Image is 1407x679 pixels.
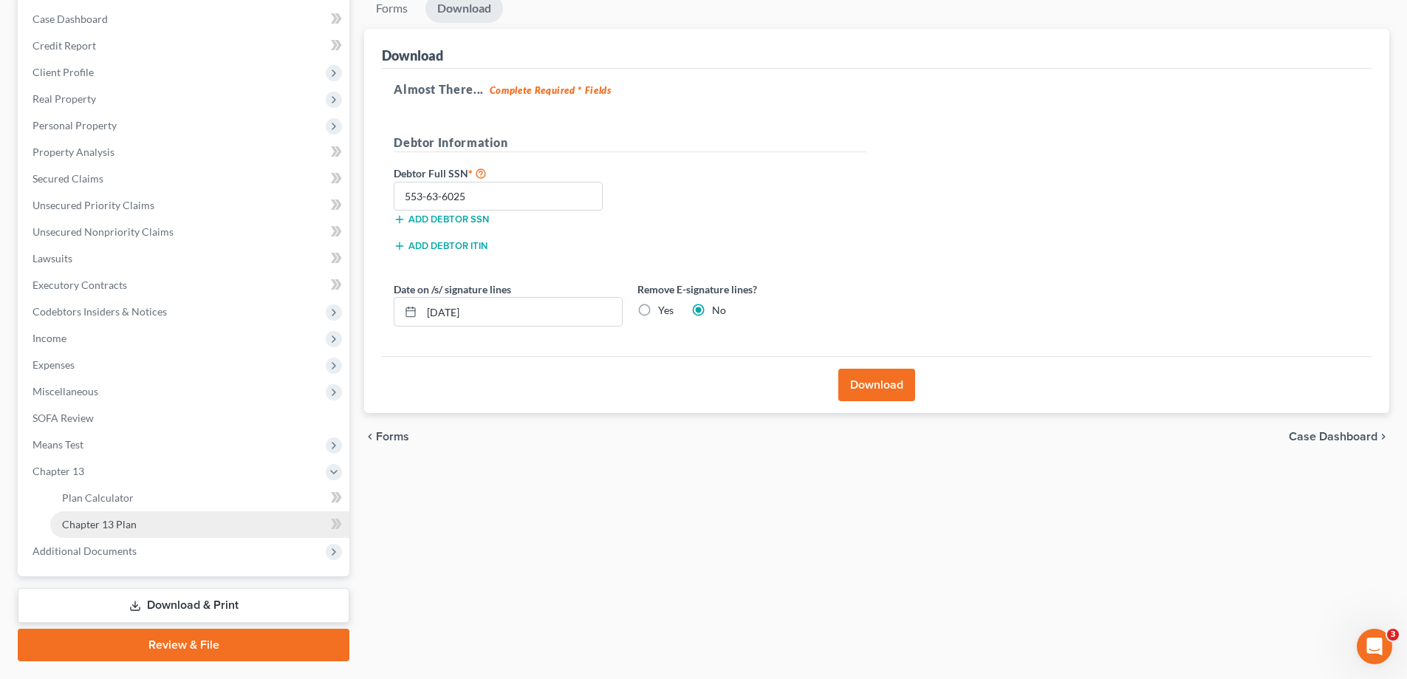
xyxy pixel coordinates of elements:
[62,491,134,504] span: Plan Calculator
[712,303,726,318] label: No
[838,369,915,401] button: Download
[394,282,511,297] label: Date on /s/ signature lines
[364,431,376,443] i: chevron_left
[32,225,174,238] span: Unsecured Nonpriority Claims
[1377,431,1389,443] i: chevron_right
[394,81,1360,98] h5: Almost There...
[21,219,349,245] a: Unsecured Nonpriority Claims
[50,485,349,511] a: Plan Calculator
[394,182,603,211] input: XXX-XX-XXXX
[32,332,66,344] span: Income
[18,588,349,623] a: Download & Print
[364,431,429,443] button: chevron_left Forms
[32,172,103,185] span: Secured Claims
[32,66,94,78] span: Client Profile
[376,431,409,443] span: Forms
[32,279,127,291] span: Executory Contracts
[21,245,349,272] a: Lawsuits
[32,385,98,397] span: Miscellaneous
[382,47,443,64] div: Download
[1357,629,1392,664] iframe: Intercom live chat
[18,629,349,661] a: Review & File
[422,298,622,326] input: MM/DD/YYYY
[637,282,866,297] label: Remove E-signature lines?
[21,405,349,431] a: SOFA Review
[32,39,96,52] span: Credit Report
[21,166,349,192] a: Secured Claims
[21,6,349,33] a: Case Dashboard
[658,303,674,318] label: Yes
[21,139,349,166] a: Property Analysis
[394,134,866,152] h5: Debtor Information
[32,545,137,557] span: Additional Documents
[32,252,72,265] span: Lawsuits
[32,119,117,132] span: Personal Property
[50,511,349,538] a: Chapter 13 Plan
[21,192,349,219] a: Unsecured Priority Claims
[32,305,167,318] span: Codebtors Insiders & Notices
[32,92,96,105] span: Real Property
[32,199,154,211] span: Unsecured Priority Claims
[62,518,137,530] span: Chapter 13 Plan
[32,146,114,158] span: Property Analysis
[21,272,349,298] a: Executory Contracts
[1387,629,1399,641] span: 3
[394,214,489,225] button: Add debtor SSN
[394,240,487,252] button: Add debtor ITIN
[1289,431,1377,443] span: Case Dashboard
[1289,431,1389,443] a: Case Dashboard chevron_right
[32,438,83,451] span: Means Test
[32,412,94,424] span: SOFA Review
[490,84,612,96] strong: Complete Required * Fields
[32,13,108,25] span: Case Dashboard
[32,358,75,371] span: Expenses
[386,164,630,182] label: Debtor Full SSN
[21,33,349,59] a: Credit Report
[32,465,84,477] span: Chapter 13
